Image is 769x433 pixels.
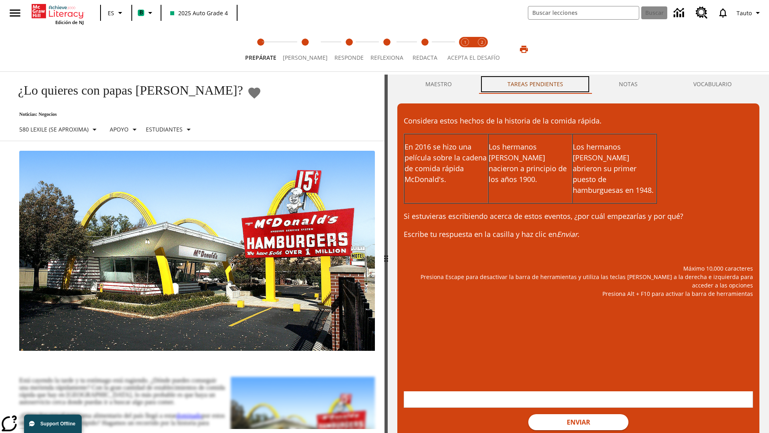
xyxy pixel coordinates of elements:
button: Prepárate step 1 of 5 [239,27,283,71]
p: Considera estos hechos de la historia de la comida rápida. [404,115,753,126]
button: Abrir el menú lateral [3,1,27,25]
input: Buscar campo [528,6,639,19]
button: Tipo de apoyo, Apoyo [107,122,143,137]
p: Escribe tu respuesta en la casilla y haz clic en . [404,229,753,240]
span: Edición de NJ [55,19,84,25]
p: Estudiantes [146,125,183,134]
p: Los hermanos [PERSON_NAME] nacieron a principio de los años 1900. [489,142,572,185]
button: Añadir a mis Favoritas - ¿Lo quieres con papas fritas? [247,86,262,100]
em: Enviar [557,229,578,239]
p: Noticias: Negocios [10,111,262,117]
button: Redacta step 5 of 5 [403,27,446,71]
span: Support Offline [40,421,75,427]
span: Responde [334,54,364,61]
button: Seleccionar estudiante [143,122,197,137]
p: Apoyo [110,125,129,134]
button: Support Offline [24,415,82,433]
span: ACEPTA EL DESAFÍO [447,54,500,61]
span: B [139,8,143,18]
button: Responde step 3 of 5 [328,27,370,71]
button: Imprimir [511,42,537,57]
span: Redacta [413,54,437,61]
p: Presiona Alt + F10 para activar la barra de herramientas [404,289,753,298]
p: Máximo 10,000 caracteres [404,264,753,273]
button: Acepta el desafío lee step 1 of 2 [453,27,477,71]
span: Tauto [737,9,752,17]
button: NOTAS [591,75,665,94]
button: VOCABULARIO [665,75,759,94]
button: Lenguaje: ES, Selecciona un idioma [103,6,129,20]
span: [PERSON_NAME] [283,54,328,61]
button: Acepta el desafío contesta step 2 of 2 [470,27,493,71]
span: Reflexiona [370,54,403,61]
button: Lee step 2 of 5 [276,27,334,71]
button: Boost El color de la clase es verde menta. Cambiar el color de la clase. [135,6,158,20]
a: Centro de información [669,2,691,24]
p: Presiona Escape para desactivar la barra de herramientas y utiliza las teclas [PERSON_NAME] a la ... [404,273,753,289]
img: Uno de los primeros locales de McDonald's, con el icónico letrero rojo y los arcos amarillos. [19,151,375,351]
h1: ¿Lo quieres con papas [PERSON_NAME]? [10,83,243,98]
p: Los hermanos [PERSON_NAME] abrieron su primer puesto de hamburguesas en 1948. [573,142,656,196]
text: 1 [464,40,466,45]
span: ES [108,9,114,17]
a: Centro de recursos, Se abrirá en una pestaña nueva. [691,2,713,24]
p: 580 Lexile (Se aproxima) [19,125,89,134]
div: Instructional Panel Tabs [397,75,759,94]
button: Reflexiona step 4 of 5 [364,27,410,71]
span: 2025 Auto Grade 4 [170,9,228,17]
text: 2 [481,40,483,45]
a: Notificaciones [713,2,733,23]
div: Portada [32,2,84,25]
body: Máximo 10,000 caracteres Presiona Escape para desactivar la barra de herramientas y utiliza las t... [3,6,117,14]
button: Seleccione Lexile, 580 Lexile (Se aproxima) [16,122,103,137]
button: Enviar [528,414,628,430]
button: TAREAS PENDIENTES [479,75,591,94]
span: Prepárate [245,54,276,61]
div: Pulsa la tecla de intro o la barra espaciadora y luego presiona las flechas de derecha e izquierd... [384,75,388,433]
button: Perfil/Configuración [733,6,766,20]
p: En 2016 se hizo una película sobre la cadena de comida rápida McDonald's. [405,142,488,185]
button: Maestro [397,75,479,94]
div: activity [388,75,769,433]
p: Si estuvieras escribiendo acerca de estos eventos, ¿por cuál empezarías y por qué? [404,211,753,222]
